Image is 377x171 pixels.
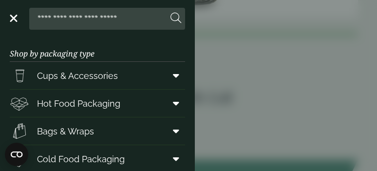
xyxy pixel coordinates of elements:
[10,117,185,145] a: Bags & Wraps
[37,97,120,110] span: Hot Food Packaging
[10,121,29,141] img: Paper_carriers.svg
[10,90,185,117] a: Hot Food Packaging
[10,34,185,62] h3: Shop by packaging type
[37,69,118,82] span: Cups & Accessories
[10,66,29,85] img: PintNhalf_cup.svg
[10,62,185,89] a: Cups & Accessories
[37,152,125,166] span: Cold Food Packaging
[37,125,94,138] span: Bags & Wraps
[10,94,29,113] img: Deli_box.svg
[5,143,28,166] button: Open CMP widget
